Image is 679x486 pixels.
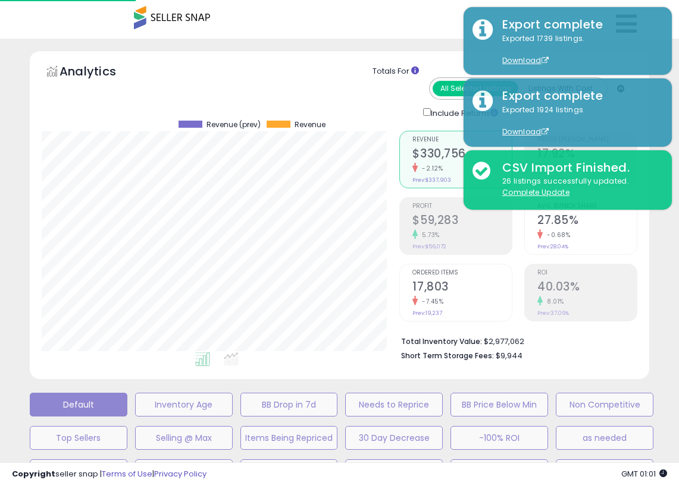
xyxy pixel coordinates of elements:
div: Include Returns [414,106,512,119]
h2: 17,803 [412,280,512,296]
h2: $59,283 [412,213,512,229]
div: Export complete [493,16,663,33]
small: Prev: $56,072 [412,243,446,250]
span: Revenue [412,137,512,143]
small: 5.73% [418,231,440,239]
button: -100% ROI [450,426,548,450]
button: BB Price Below Min [450,393,548,416]
a: Download [502,55,549,65]
button: BB Below min Special [30,459,127,483]
div: Exported 1924 listings. [493,105,663,138]
div: CSV Import Finished. [493,159,663,176]
small: Prev: $337,903 [412,176,451,184]
a: Terms of Use [102,468,152,479]
button: Top Sellers [30,426,127,450]
button: BBBM 31-60 [345,459,443,483]
button: BBBM 61-90 [556,459,653,483]
div: 26 listings successfully updated. [493,176,663,198]
span: Avg. Buybox Share [537,203,637,210]
small: Prev: 37.06% [537,310,569,317]
small: -2.12% [418,164,443,173]
div: Exported 1739 listings. [493,33,663,67]
h2: 17.92% [537,147,637,163]
h2: 40.03% [537,280,637,296]
button: BBBM > 500 [450,459,548,483]
button: 30 Day Decrease [345,426,443,450]
div: Totals For [373,66,640,77]
h2: $330,756 [412,147,512,163]
h2: 27.85% [537,213,637,229]
small: -0.68% [543,231,570,239]
small: -7.45% [418,297,443,306]
small: Prev: 19,237 [412,310,442,317]
small: Prev: 28.04% [537,243,568,250]
button: Selling @ Max [135,426,233,450]
button: Inventory Age [135,393,233,416]
button: Non Competitive [556,393,653,416]
strong: Copyright [12,468,55,479]
a: Download [502,127,549,137]
button: Needs to Reprice [345,393,443,416]
b: Total Inventory Value: [401,336,482,346]
span: ROI [537,270,637,276]
small: 8.01% [543,297,564,306]
button: All Selected Listings [433,81,518,96]
a: Privacy Policy [154,468,206,479]
button: BBBM < 10 [135,459,233,483]
span: Revenue (prev) [206,121,261,129]
span: $9,944 [496,350,522,361]
b: Short Term Storage Fees: [401,351,494,361]
div: seller snap | | [12,469,206,480]
button: Default [30,393,127,416]
button: Items Being Repriced [240,426,338,450]
button: as needed [556,426,653,450]
h5: Analytics [60,63,139,83]
div: Export complete [493,87,663,105]
span: Ordered Items [412,270,512,276]
li: $2,977,062 [401,333,628,348]
u: Complete Update [502,187,570,197]
span: Profit [412,203,512,210]
span: Revenue [295,121,326,129]
button: BB Drop in 7d [240,393,338,416]
span: 2025-10-9 01:01 GMT [621,468,667,479]
button: BBBM >10 NO Velocity [240,459,338,483]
